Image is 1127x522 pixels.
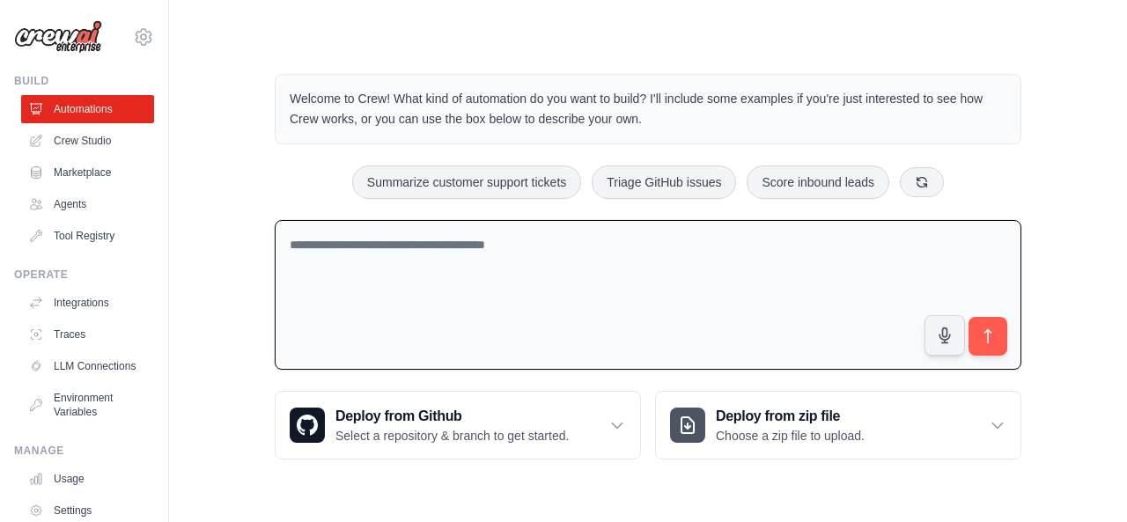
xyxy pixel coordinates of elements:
p: Welcome to Crew! What kind of automation do you want to build? I'll include some examples if you'... [290,89,1006,129]
h3: Deploy from zip file [716,406,865,427]
div: Operate [14,268,154,282]
h3: Deploy from Github [335,406,569,427]
a: Environment Variables [21,384,154,426]
a: Tool Registry [21,222,154,250]
a: LLM Connections [21,352,154,380]
iframe: Chat Widget [1039,437,1127,522]
a: Crew Studio [21,127,154,155]
div: Manage [14,444,154,458]
a: Automations [21,95,154,123]
a: Traces [21,320,154,349]
button: Summarize customer support tickets [352,165,581,199]
button: Triage GitHub issues [592,165,736,199]
a: Agents [21,190,154,218]
p: Select a repository & branch to get started. [335,427,569,445]
p: Choose a zip file to upload. [716,427,865,445]
a: Integrations [21,289,154,317]
a: Marketplace [21,158,154,187]
a: Usage [21,465,154,493]
button: Score inbound leads [747,165,889,199]
div: Build [14,74,154,88]
img: Logo [14,20,102,54]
